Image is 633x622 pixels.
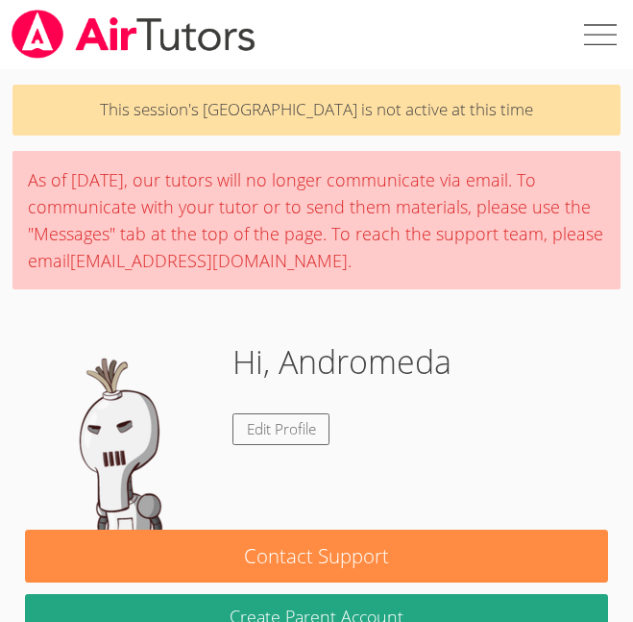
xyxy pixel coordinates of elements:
[232,337,451,386] h1: Hi, Andromeda
[25,337,217,530] img: default.png
[10,10,257,59] img: airtutors_banner-c4298cdbf04f3fff15de1276eac7730deb9818008684d7c2e4769d2f7ddbe033.png
[232,413,330,445] a: Edit Profile
[12,85,621,136] p: This session's [GEOGRAPHIC_DATA] is not active at this time
[25,530,608,583] button: Contact Support
[12,151,621,289] div: As of [DATE], our tutors will no longer communicate via email. To communicate with your tutor or ...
